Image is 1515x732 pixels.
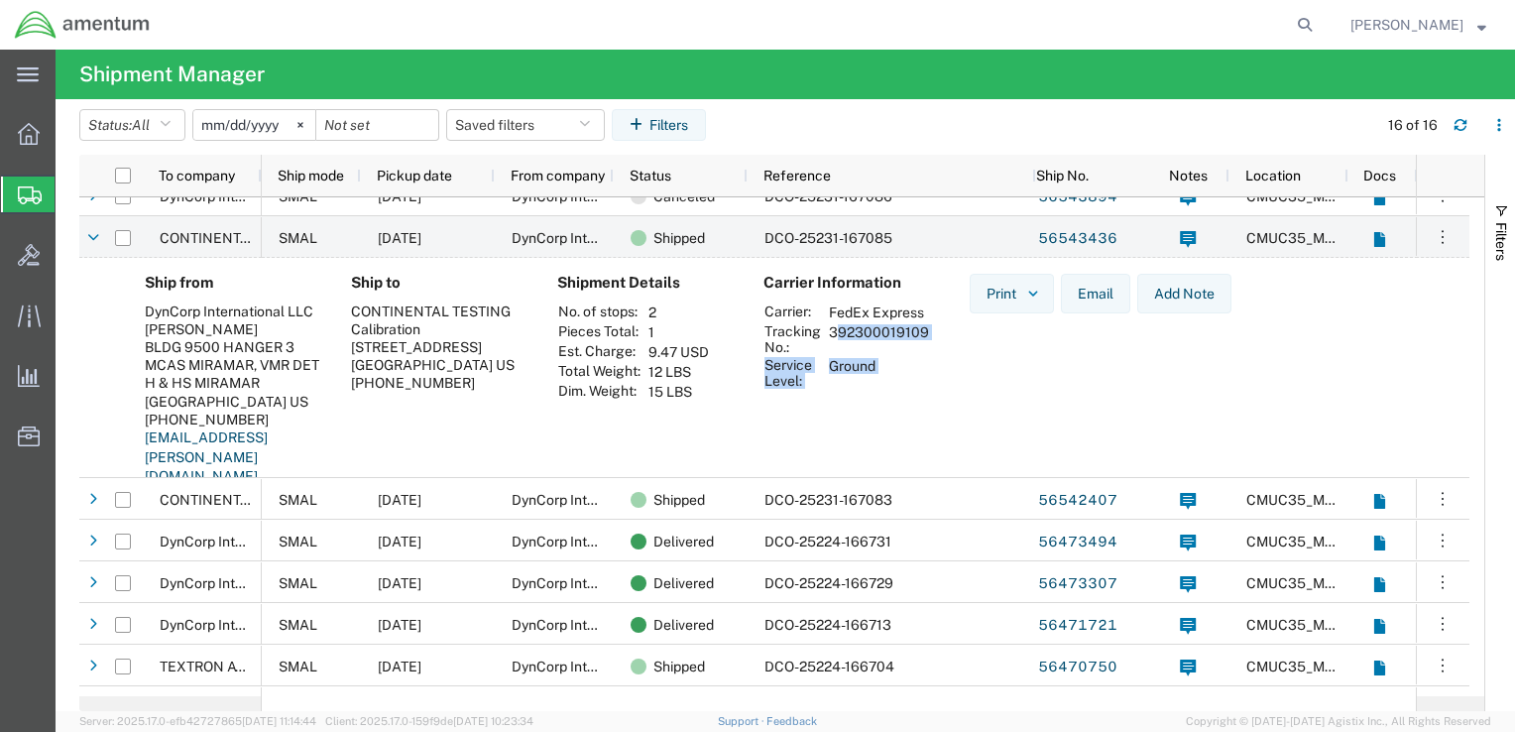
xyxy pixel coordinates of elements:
a: Feedback [766,715,817,727]
td: 9.47 USD [641,342,716,362]
span: Shipped [653,479,705,521]
a: 56457654 [1037,693,1118,725]
span: 08/19/2025 [378,492,421,508]
span: Pickup date [377,168,452,183]
a: [EMAIL_ADDRESS][PERSON_NAME][DOMAIN_NAME] [145,429,268,484]
span: Filters [1493,222,1509,261]
h4: Ship from [145,274,319,292]
a: 56543894 [1037,182,1118,213]
a: 56543436 [1037,223,1118,255]
h4: Ship to [351,274,525,292]
h4: Carrier Information [763,274,922,292]
span: CONTINENTAL TESTING [160,230,319,246]
span: DCO-25231-167085 [764,230,892,246]
div: [PHONE_NUMBER] [145,411,319,428]
span: Delivered [653,687,714,729]
div: [STREET_ADDRESS] [351,338,525,356]
span: Client: 2025.17.0-159f9de [325,715,533,727]
div: DynCorp International LLC [145,303,319,320]
span: [DATE] 11:14:44 [242,715,316,727]
span: DynCorp International LLC [512,659,680,674]
a: Support [718,715,767,727]
th: Dim. Weight: [557,382,641,402]
span: From company [511,168,605,183]
input: Not set [193,110,315,140]
span: Reference [763,168,831,183]
button: Add Note [1137,274,1231,313]
th: No. of stops: [557,303,641,322]
button: Status:All [79,109,185,141]
span: DCO-25224-166729 [764,575,893,591]
span: Server: 2025.17.0-efb42727865 [79,715,316,727]
span: DCO-25224-166713 [764,617,891,633]
span: To company [159,168,235,183]
a: 56470750 [1037,652,1118,683]
span: DCO-25224-166704 [764,659,894,674]
th: Pieces Total: [557,322,641,342]
div: Calibration [351,320,525,338]
span: Shipped [653,646,705,687]
div: 16 of 16 [1388,115,1438,136]
span: SMAL [279,230,317,246]
th: Est. Charge: [557,342,641,362]
a: 56471721 [1037,610,1118,642]
span: SMAL [279,534,317,549]
td: 1 [641,322,716,342]
div: [GEOGRAPHIC_DATA] US [145,393,319,411]
span: DynCorp International LLC [160,534,328,549]
input: Not set [316,110,438,140]
span: DynCorp International LLC [512,534,680,549]
h4: Shipment Details [557,274,732,292]
span: DynCorp International LLC [512,617,680,633]
button: Print [970,274,1054,313]
span: Shipped [653,217,705,259]
td: 2 [641,303,716,322]
span: Delivered [653,521,714,562]
td: 392300019109 [822,322,936,356]
div: CONTINENTAL TESTING [351,303,525,320]
button: Filters [612,109,706,141]
a: 56473494 [1037,527,1118,558]
div: [PHONE_NUMBER] [351,374,525,392]
span: Ship mode [278,168,344,183]
span: All [132,117,150,133]
a: 56473307 [1037,568,1118,600]
span: Ship No. [1036,168,1089,183]
td: Ground [822,356,936,390]
span: DynCorp International LLC [160,575,328,591]
span: 08/19/2025 [378,230,421,246]
span: SMAL [279,575,317,591]
span: SMAL [279,617,317,633]
a: 56542407 [1037,485,1118,517]
span: TEXTRON AVIATION [160,659,290,674]
span: DCO-25231-167083 [764,492,892,508]
div: [GEOGRAPHIC_DATA] US [351,356,525,374]
span: Copyright © [DATE]-[DATE] Agistix Inc., All Rights Reserved [1186,713,1491,730]
span: DynCorp International LLC [160,617,328,633]
div: MCAS MIRAMAR, VMR DET H & HS MIRAMAR [145,356,319,392]
span: Ben Nguyen [1350,14,1463,36]
th: Carrier: [763,303,822,322]
span: Delivered [653,604,714,646]
td: FedEx Express [822,303,936,322]
th: Service Level: [763,356,822,390]
span: Location [1245,168,1301,183]
div: [PERSON_NAME] [145,320,319,338]
img: logo [14,10,151,40]
span: Docs [1363,168,1396,183]
button: Email [1061,274,1130,313]
img: dropdown [1024,285,1042,303]
span: DynCorp International LLC [512,230,680,246]
th: Total Weight: [557,362,641,382]
th: Tracking No.: [763,322,822,356]
span: SMAL [279,659,317,674]
span: SMAL [279,492,317,508]
span: 08/12/2025 [378,617,421,633]
span: DynCorp International LLC [512,575,680,591]
span: Notes [1169,168,1208,183]
span: 08/12/2025 [378,659,421,674]
td: 15 LBS [641,382,716,402]
span: Status [630,168,671,183]
span: CONTINENTAL TESTING [160,492,319,508]
button: [PERSON_NAME] [1349,13,1487,37]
